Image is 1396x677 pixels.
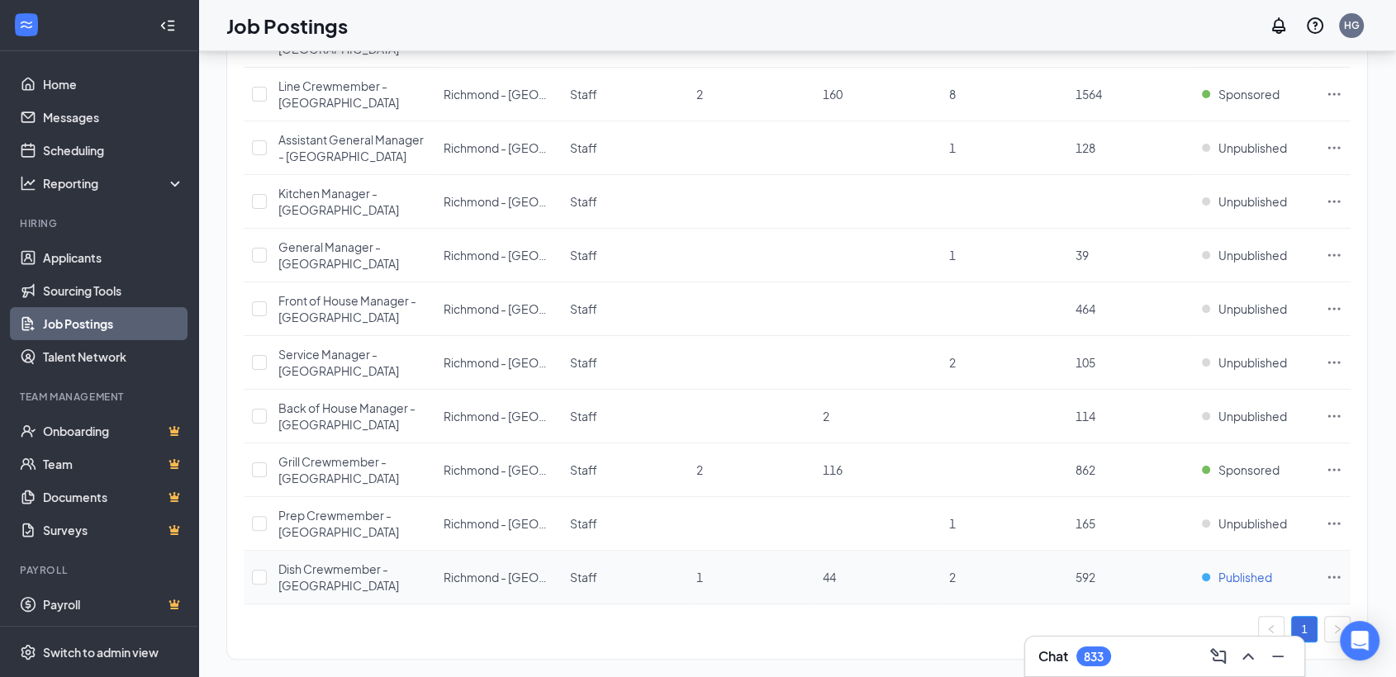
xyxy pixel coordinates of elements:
span: right [1332,624,1342,634]
li: Next Page [1324,616,1351,642]
span: 1 [949,248,956,263]
td: Richmond - West End [435,336,562,390]
td: Staff [562,551,688,604]
span: Unpublished [1218,515,1287,532]
span: Unpublished [1218,301,1287,317]
a: SurveysCrown [43,514,184,547]
td: Richmond - West End [435,121,562,175]
span: Richmond - [GEOGRAPHIC_DATA] [444,248,629,263]
span: 128 [1075,140,1095,155]
span: Staff [570,140,597,155]
span: Richmond - [GEOGRAPHIC_DATA] [444,355,629,370]
a: Sourcing Tools [43,274,184,307]
span: 464 [1075,301,1095,316]
span: Grill Crewmember - [GEOGRAPHIC_DATA] [278,454,399,485]
td: Richmond - West End [435,497,562,551]
span: 592 [1075,570,1095,585]
span: Richmond - [GEOGRAPHIC_DATA] [444,301,629,316]
a: Home [43,68,184,101]
div: 833 [1084,650,1104,664]
span: Richmond - [GEOGRAPHIC_DATA] [444,409,629,424]
div: Team Management [20,390,181,404]
span: Front of House Manager - [GEOGRAPHIC_DATA] [278,293,416,324]
span: 116 [823,462,843,477]
svg: Ellipses [1326,354,1342,371]
td: Richmond - West End [435,443,562,497]
div: Reporting [43,175,185,192]
span: Unpublished [1218,408,1287,424]
span: Published [1218,569,1272,585]
span: 1 [949,140,956,155]
span: left [1266,624,1276,634]
span: Staff [570,248,597,263]
h1: Job Postings [226,12,348,40]
button: ChevronUp [1235,643,1261,670]
span: Unpublished [1218,193,1287,210]
svg: WorkstreamLogo [18,17,35,33]
span: 105 [1075,355,1095,370]
a: TeamCrown [43,447,184,481]
span: Richmond - [GEOGRAPHIC_DATA] [444,194,629,209]
td: Staff [562,121,688,175]
span: 2 [949,355,956,370]
span: Service Manager - [GEOGRAPHIC_DATA] [278,347,399,378]
span: Assistant General Manager - [GEOGRAPHIC_DATA] [278,132,424,163]
span: Sponsored [1218,86,1280,102]
span: Staff [570,462,597,477]
span: Unpublished [1218,247,1287,263]
svg: Ellipses [1326,247,1342,263]
span: 2 [696,87,703,102]
span: Staff [570,87,597,102]
span: 862 [1075,462,1095,477]
svg: Settings [20,644,36,660]
div: Hiring [20,216,181,230]
li: Previous Page [1258,616,1284,642]
span: Richmond - [GEOGRAPHIC_DATA] [444,570,629,585]
span: Richmond - [GEOGRAPHIC_DATA] [444,87,629,102]
span: Prep Crewmember - [GEOGRAPHIC_DATA] [278,508,399,539]
td: Staff [562,175,688,229]
svg: Ellipses [1326,408,1342,424]
td: Staff [562,443,688,497]
svg: Notifications [1269,16,1289,36]
span: Staff [570,301,597,316]
svg: Ellipses [1326,462,1342,478]
svg: Ellipses [1326,569,1342,585]
span: Richmond - [GEOGRAPHIC_DATA] [444,516,629,531]
span: Unpublished [1218,140,1287,156]
span: Sponsored [1218,462,1280,478]
svg: Minimize [1268,646,1288,666]
svg: Ellipses [1326,515,1342,532]
li: 1 [1291,616,1318,642]
td: Staff [562,68,688,121]
td: Staff [562,336,688,390]
span: Staff [570,570,597,585]
div: Payroll [20,563,181,577]
svg: Collapse [159,17,176,34]
a: Applicants [43,241,184,274]
span: Dish Crewmember - [GEOGRAPHIC_DATA] [278,561,399,593]
span: 1 [949,516,956,531]
span: Line Crewmember - [GEOGRAPHIC_DATA] [278,78,399,110]
span: Unpublished [1218,354,1287,371]
span: 2 [823,409,829,424]
td: Richmond - West End [435,229,562,282]
span: 8 [949,87,956,102]
td: Staff [562,229,688,282]
span: 2 [949,570,956,585]
a: DocumentsCrown [43,481,184,514]
span: 160 [823,87,843,102]
div: Open Intercom Messenger [1340,621,1379,660]
a: 1 [1292,617,1317,641]
span: Kitchen Manager - [GEOGRAPHIC_DATA] [278,186,399,217]
span: 165 [1075,516,1095,531]
svg: Ellipses [1326,193,1342,210]
td: Richmond - West End [435,282,562,336]
span: Staff [570,355,597,370]
span: 39 [1075,248,1089,263]
td: Richmond - West End [435,390,562,443]
span: 1564 [1075,87,1102,102]
svg: QuestionInfo [1305,16,1325,36]
span: 2 [696,462,703,477]
div: HG [1344,18,1360,32]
